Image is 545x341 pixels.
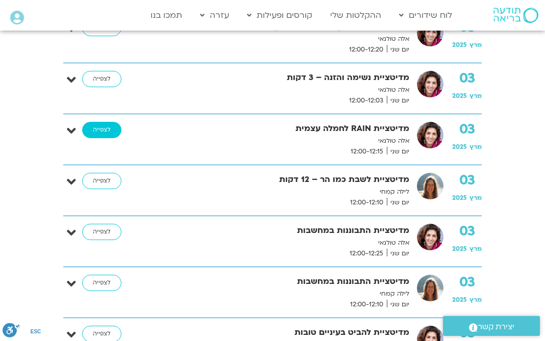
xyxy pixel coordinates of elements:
span: 12:00-12:20 [345,44,387,55]
strong: 03 [452,71,482,86]
a: יצירת קשר [443,316,540,336]
strong: 03 [452,20,482,35]
span: 2025 [452,41,467,49]
a: לוח שידורים [394,6,457,25]
span: מרץ [469,92,482,100]
strong: מדיטציית RAIN לחמלה עצמית [157,122,409,136]
span: 12:00-12:10 [346,197,387,208]
p: אלה טולנאי [157,85,409,95]
span: מרץ [469,194,482,202]
span: מרץ [469,296,482,304]
strong: 03 [452,122,482,137]
span: יום שני [387,299,409,310]
span: 2025 [452,245,467,253]
strong: מדיטציית להביט בעיניים טובות [157,326,409,339]
span: יצירת קשר [478,320,514,334]
a: לצפייה [82,173,121,189]
strong: מדיטציית התבוננות במחשבות [157,275,409,288]
img: תודעה בריאה [493,8,538,23]
span: 2025 [452,92,467,100]
span: 12:00-12:15 [347,146,387,157]
a: ההקלטות שלי [325,6,386,25]
strong: מדיטציית נשימה והזנה – 3 דקות [157,71,409,85]
span: מרץ [469,41,482,49]
span: יום שני [387,197,409,208]
span: יום שני [387,248,409,259]
span: 12:00-12:10 [346,299,387,310]
a: תמכו בנו [145,6,187,25]
span: 2025 [452,296,467,304]
span: 12:00-12:25 [346,248,387,259]
a: לצפייה [82,122,121,138]
a: לצפייה [82,275,121,291]
span: יום שני [387,44,409,55]
span: יום שני [387,95,409,106]
strong: 03 [452,275,482,290]
a: קורסים ופעילות [242,6,317,25]
strong: מדיטציית לשבת כמו הר – 12 דקות [157,173,409,187]
strong: מדיטציית התבוננות במחשבות [157,224,409,238]
span: מרץ [469,245,482,253]
a: עזרה [195,6,234,25]
span: 12:00-12:03 [345,95,387,106]
strong: 03 [452,173,482,188]
span: 2025 [452,194,467,202]
p: לילה קמחי [157,187,409,197]
strong: 03 [452,224,482,239]
p: אלה טולנאי [157,34,409,44]
a: לצפייה [82,71,121,87]
p: אלה טולנאי [157,238,409,248]
a: לצפייה [82,224,121,240]
p: לילה קמחי [157,288,409,299]
p: אלה טולנאי [157,136,409,146]
span: 2025 [452,143,467,151]
span: יום שני [387,146,409,157]
span: מרץ [469,143,482,151]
